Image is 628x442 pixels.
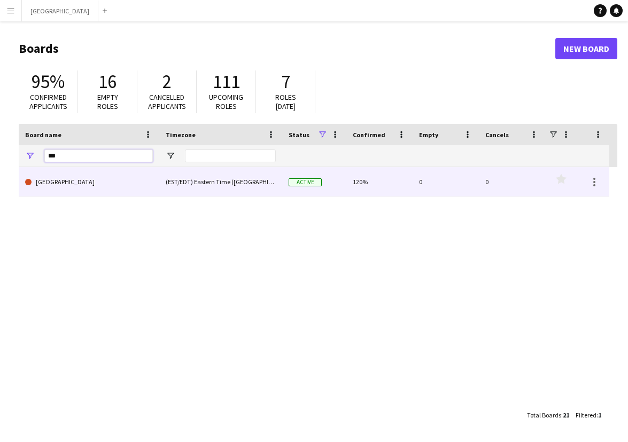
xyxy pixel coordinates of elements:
[527,411,561,419] span: Total Boards
[413,167,479,196] div: 0
[485,131,509,139] span: Cancels
[353,131,385,139] span: Confirmed
[479,167,545,196] div: 0
[209,92,243,111] span: Upcoming roles
[281,70,290,93] span: 7
[555,38,617,59] a: New Board
[98,70,117,93] span: 16
[563,411,569,419] span: 21
[32,70,65,93] span: 95%
[213,70,240,93] span: 111
[25,131,61,139] span: Board name
[527,405,569,425] div: :
[159,167,282,196] div: (EST/EDT) Eastern Time ([GEOGRAPHIC_DATA] & [GEOGRAPHIC_DATA])
[166,131,196,139] span: Timezone
[22,1,98,21] button: [GEOGRAPHIC_DATA]
[162,70,172,93] span: 2
[166,151,175,161] button: Open Filter Menu
[275,92,296,111] span: Roles [DATE]
[576,405,601,425] div: :
[185,149,276,162] input: Timezone Filter Input
[598,411,601,419] span: 1
[576,411,596,419] span: Filtered
[19,41,555,57] h1: Boards
[346,167,413,196] div: 120%
[419,131,438,139] span: Empty
[25,167,153,197] a: [GEOGRAPHIC_DATA]
[97,92,118,111] span: Empty roles
[289,178,322,186] span: Active
[148,92,186,111] span: Cancelled applicants
[29,92,67,111] span: Confirmed applicants
[25,151,35,161] button: Open Filter Menu
[289,131,309,139] span: Status
[44,149,153,162] input: Board name Filter Input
